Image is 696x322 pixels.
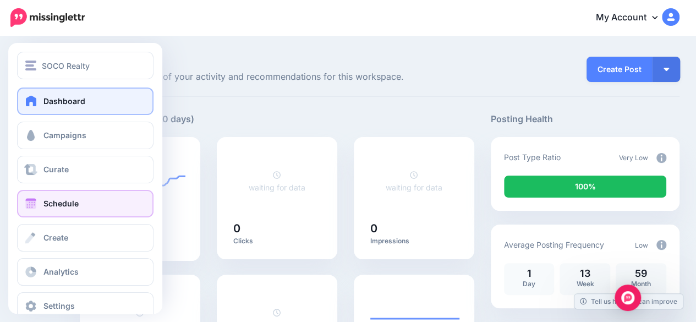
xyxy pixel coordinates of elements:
[574,294,683,309] a: Tell us how we can improve
[386,170,442,192] a: waiting for data
[43,165,69,174] span: Curate
[43,96,85,106] span: Dashboard
[509,269,549,279] p: 1
[523,280,535,288] span: Day
[17,122,154,149] a: Campaigns
[25,61,36,70] img: menu.png
[370,237,458,245] p: Impressions
[621,269,661,279] p: 59
[504,176,666,198] div: 100% of your posts in the last 30 days were manually created (i.e. were not from Drip Campaigns o...
[631,280,651,288] span: Month
[587,57,653,82] a: Create Post
[17,258,154,286] a: Analytics
[43,233,68,242] span: Create
[585,4,679,31] a: My Account
[17,52,154,79] button: SOCO Realty
[370,223,458,234] h5: 0
[491,112,679,126] h5: Posting Health
[656,153,666,163] img: info-circle-grey.png
[17,292,154,320] a: Settings
[80,70,474,84] span: Here's an overview of your activity and recommendations for this workspace.
[619,154,648,162] span: Very Low
[17,190,154,217] a: Schedule
[233,237,321,245] p: Clicks
[43,301,75,310] span: Settings
[43,267,79,276] span: Analytics
[576,280,594,288] span: Week
[42,59,90,72] span: SOCO Realty
[43,199,79,208] span: Schedule
[635,241,648,249] span: Low
[504,151,561,163] p: Post Type Ratio
[43,130,86,140] span: Campaigns
[10,8,85,27] img: Missinglettr
[249,170,305,192] a: waiting for data
[233,223,321,234] h5: 0
[17,156,154,183] a: Curate
[565,269,605,279] p: 13
[615,285,641,311] div: Open Intercom Messenger
[664,68,669,71] img: arrow-down-white.png
[17,224,154,252] a: Create
[656,240,666,250] img: info-circle-grey.png
[504,238,604,251] p: Average Posting Frequency
[17,88,154,115] a: Dashboard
